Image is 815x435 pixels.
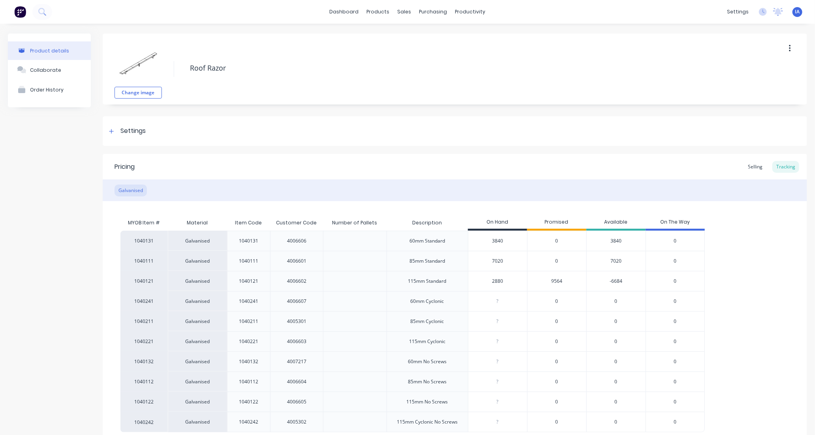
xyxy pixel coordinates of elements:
[468,352,527,372] div: ?
[120,311,168,331] div: 1040211
[287,298,306,305] div: 4006607
[586,412,646,432] div: 0
[270,213,323,233] div: Customer Code
[287,358,306,365] div: 4007217
[8,41,91,60] button: Product details
[287,237,306,245] div: 4006606
[287,418,306,426] div: 4005302
[229,213,268,233] div: Item Code
[586,215,646,231] div: Available
[586,251,646,271] div: 7020
[239,398,258,405] div: 1040122
[239,358,258,365] div: 1040132
[527,215,586,231] div: Promised
[287,398,306,405] div: 4006605
[8,80,91,99] button: Order History
[674,338,676,345] span: 0
[415,6,451,18] div: purchasing
[409,338,445,345] div: 115mm Cyclonic
[723,6,753,18] div: settings
[287,258,306,265] div: 4006601
[468,231,527,251] div: 3840
[239,258,258,265] div: 1040111
[115,87,162,99] button: Change image
[468,251,527,271] div: 7020
[287,338,306,345] div: 4006603
[8,60,91,80] button: Collaborate
[287,318,306,325] div: 4005301
[586,231,646,251] div: 3840
[451,6,490,18] div: productivity
[397,418,458,426] div: 115mm Cyclonic No Screws
[674,418,676,426] span: 0
[409,258,445,265] div: 85mm Standard
[408,358,447,365] div: 60mm No Screws
[168,412,227,432] div: Galvanised
[120,372,168,392] div: 1040112
[168,251,227,271] div: Galvanised
[30,48,69,54] div: Product details
[239,318,258,325] div: 1040211
[674,318,676,325] span: 0
[120,291,168,311] div: 1040241
[120,251,168,271] div: 1040111
[239,378,258,385] div: 1040112
[120,331,168,351] div: 1040221
[287,378,306,385] div: 4006604
[674,378,676,385] span: 0
[468,332,527,351] div: ?
[556,358,558,365] span: 0
[674,298,676,305] span: 0
[586,311,646,331] div: 0
[407,398,448,405] div: 115mm No Screws
[586,331,646,351] div: 0
[168,372,227,392] div: Galvanised
[326,6,363,18] a: dashboard
[468,312,527,331] div: ?
[744,161,766,173] div: Selling
[468,291,527,311] div: ?
[586,392,646,412] div: 0
[239,418,258,426] div: 1040242
[586,351,646,372] div: 0
[120,215,168,231] div: MYOB Item #
[168,311,227,331] div: Galvanised
[556,338,558,345] span: 0
[556,237,558,245] span: 0
[556,298,558,305] span: 0
[556,378,558,385] span: 0
[674,258,676,265] span: 0
[168,392,227,412] div: Galvanised
[551,278,562,285] span: 9564
[468,215,527,231] div: On Hand
[674,237,676,245] span: 0
[586,271,646,291] div: -6684
[468,271,527,291] div: 2880
[168,291,227,311] div: Galvanised
[411,298,444,305] div: 60mm Cyclonic
[363,6,394,18] div: products
[646,215,705,231] div: On The Way
[168,331,227,351] div: Galvanised
[772,161,799,173] div: Tracking
[120,392,168,412] div: 1040122
[556,398,558,405] span: 0
[408,278,447,285] div: 115mm Standard
[409,237,445,245] div: 60mm Standard
[674,358,676,365] span: 0
[468,372,527,392] div: ?
[120,351,168,372] div: 1040132
[411,318,444,325] div: 85mm Cyclonic
[118,43,158,83] img: file
[406,213,448,233] div: Description
[239,278,258,285] div: 1040121
[115,185,147,196] div: Galvanised
[186,59,730,77] textarea: Roof Razor
[795,8,800,15] span: IA
[168,231,227,251] div: Galvanised
[168,215,227,231] div: Material
[556,318,558,325] span: 0
[30,87,64,93] div: Order History
[468,392,527,412] div: ?
[115,39,162,99] div: fileChange image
